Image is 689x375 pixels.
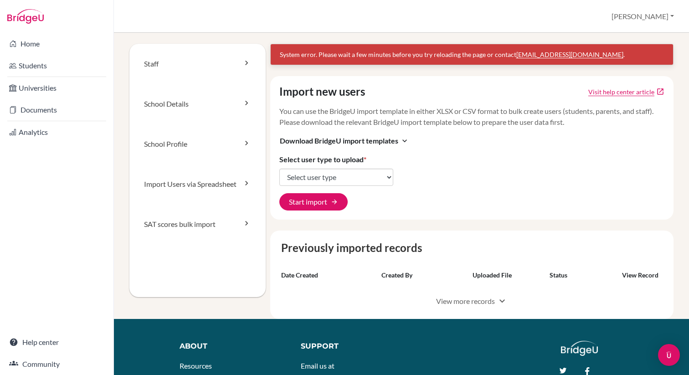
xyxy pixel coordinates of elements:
span: Download BridgeU import templates [280,135,398,146]
th: View record [614,267,666,283]
th: Created by [378,267,469,283]
a: Universities [2,79,112,97]
h4: Import new users [279,85,365,98]
button: Download BridgeU import templatesexpand_more [279,135,410,147]
button: View more recordsexpand_more [427,293,517,310]
span: arrow_forward [331,198,338,205]
caption: Previously imported records [278,240,667,256]
button: Start import [279,193,348,211]
div: About [180,341,280,352]
th: Date created [278,267,378,283]
a: Students [2,57,112,75]
th: Status [546,267,614,283]
a: Click to open Tracking student registration article in a new tab [588,87,654,97]
a: open_in_new [656,87,664,96]
a: Resources [180,361,212,370]
a: [EMAIL_ADDRESS][DOMAIN_NAME] [516,51,623,58]
img: Bridge-U [7,9,44,24]
div: Support [301,341,393,352]
a: SAT scores bulk import [129,204,266,244]
a: Analytics [2,123,112,141]
label: Select user type to upload [279,154,366,165]
a: School Details [129,84,266,124]
i: expand_more [400,136,409,145]
span: expand_more [497,296,508,307]
div: System error. Please wait a few minutes before you try reloading the page or contact . [280,50,664,59]
a: Staff [129,44,266,84]
div: Open Intercom Messenger [658,344,680,366]
img: logo_white@2x-f4f0deed5e89b7ecb1c2cc34c3e3d731f90f0f143d5ea2071677605dd97b5244.png [561,341,598,356]
a: Help center [2,333,112,351]
a: Home [2,35,112,53]
p: You can use the BridgeU import template in either XLSX or CSV format to bulk create users (studen... [279,106,665,128]
a: Documents [2,101,112,119]
button: [PERSON_NAME] [607,8,678,25]
th: Uploaded file [469,267,546,283]
a: School Profile [129,124,266,164]
a: Import Users via Spreadsheet [129,164,266,204]
a: Community [2,355,112,373]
